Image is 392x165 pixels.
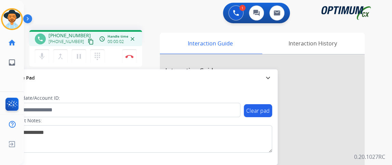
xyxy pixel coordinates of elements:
span: 00:00:02 [108,39,124,44]
mat-icon: content_copy [88,39,94,45]
mat-icon: close [129,36,136,42]
mat-icon: dialpad [93,52,101,60]
mat-icon: access_time [99,36,105,42]
mat-icon: phone [37,36,43,42]
img: control [125,55,134,58]
img: avatar [2,10,22,29]
mat-icon: merge_type [56,52,65,60]
span: [PHONE_NUMBER] [48,32,91,39]
div: 1 [239,5,246,11]
mat-icon: inbox [8,58,16,67]
mat-icon: pause [75,52,83,60]
mat-icon: mic [38,52,46,60]
mat-icon: home [8,39,16,47]
p: 0.20.1027RC [354,153,385,161]
div: Interaction Guide [160,33,261,54]
label: Contact Notes: [9,117,42,124]
label: Candidate/Account ID: [9,95,60,101]
span: [PHONE_NUMBER] [48,39,84,44]
span: Handle time [108,34,128,39]
div: Interaction History [261,33,365,54]
button: Clear pad [244,104,272,117]
mat-icon: expand_more [264,74,272,82]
